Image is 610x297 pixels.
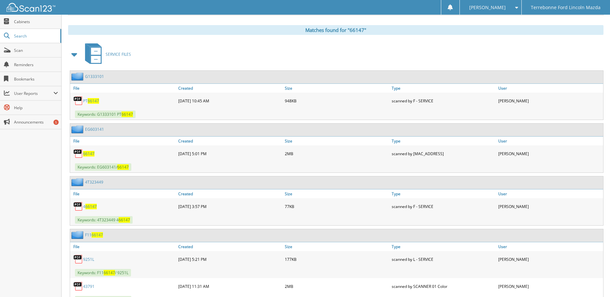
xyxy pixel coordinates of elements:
a: Size [283,189,390,198]
span: Bookmarks [14,76,58,82]
span: Reminders [14,62,58,67]
span: 66147 [88,98,99,104]
a: EG603141 [85,126,104,132]
a: Type [390,189,497,198]
div: 177KB [283,253,390,266]
a: User [497,242,603,251]
span: Keywords: EG603141/ [75,163,131,171]
span: Help [14,105,58,111]
a: PT66147 [83,98,99,104]
span: 66147 [104,270,115,275]
img: PDF.png [73,254,83,264]
img: scan123-logo-white.svg [7,3,55,12]
div: 948KB [283,94,390,107]
div: [PERSON_NAME] [497,280,603,293]
a: Created [177,137,283,145]
div: [PERSON_NAME] [497,94,603,107]
img: PDF.png [73,281,83,291]
img: PDF.png [73,149,83,158]
div: [DATE] 3:57 PM [177,200,283,213]
span: [PERSON_NAME] [469,6,506,9]
span: Scan [14,48,58,53]
a: File [70,189,177,198]
div: [DATE] 10:45 AM [177,94,283,107]
a: Type [390,84,497,93]
a: Size [283,242,390,251]
div: [DATE] 11:31 AM [177,280,283,293]
span: Announcements [14,119,58,125]
img: PDF.png [73,201,83,211]
span: SERVICE FILES [106,52,131,57]
span: Terrebonne Ford Lincoln Mazda [531,6,601,9]
a: Type [390,242,497,251]
span: Search [14,33,57,39]
a: Size [283,137,390,145]
div: [DATE] 5:01 PM [177,147,283,160]
div: [PERSON_NAME] [497,200,603,213]
div: scanned by F - SERVICE [390,200,497,213]
img: folder2.png [71,178,85,186]
a: SERVICE FILES [81,41,131,67]
a: Size [283,84,390,93]
a: File [70,84,177,93]
a: 66147 [83,151,94,156]
a: User [497,84,603,93]
a: Type [390,137,497,145]
div: 77KB [283,200,390,213]
a: User [497,137,603,145]
a: Created [177,242,283,251]
a: File [70,137,177,145]
div: [PERSON_NAME] [497,253,603,266]
div: [PERSON_NAME] [497,147,603,160]
img: folder2.png [71,72,85,81]
span: 66147 [85,204,97,209]
span: 66147 [119,217,130,223]
a: F1166147 [85,232,103,238]
a: 43791 [83,284,94,289]
span: 66147 [92,232,103,238]
span: Keywords: G1333101 PT [75,111,136,118]
span: 66147 [117,164,129,170]
div: scanned by SCANNER 01 Color [390,280,497,293]
a: 9251L [83,257,94,262]
div: scanned by F - SERVICE [390,94,497,107]
img: folder2.png [71,231,85,239]
a: G1333101 [85,74,104,79]
div: Matches found for "66147" [68,25,603,35]
div: 5 [53,120,59,125]
a: Created [177,189,283,198]
div: scanned by L - SERVICE [390,253,497,266]
span: 66147 [122,111,133,117]
span: Keywords: F11 / 9251L [75,269,131,276]
a: User [497,189,603,198]
div: scanned by [MAC_ADDRESS] [390,147,497,160]
a: 466147 [83,204,97,209]
a: 4T323449 [85,179,103,185]
span: Cabinets [14,19,58,24]
span: User Reports [14,91,53,96]
span: Keywords: 4T323449 4 [75,216,133,224]
img: folder2.png [71,125,85,133]
img: PDF.png [73,96,83,106]
a: Created [177,84,283,93]
iframe: Chat Widget [577,266,610,297]
div: 2MB [283,147,390,160]
a: File [70,242,177,251]
div: 2MB [283,280,390,293]
div: [DATE] 5:21 PM [177,253,283,266]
